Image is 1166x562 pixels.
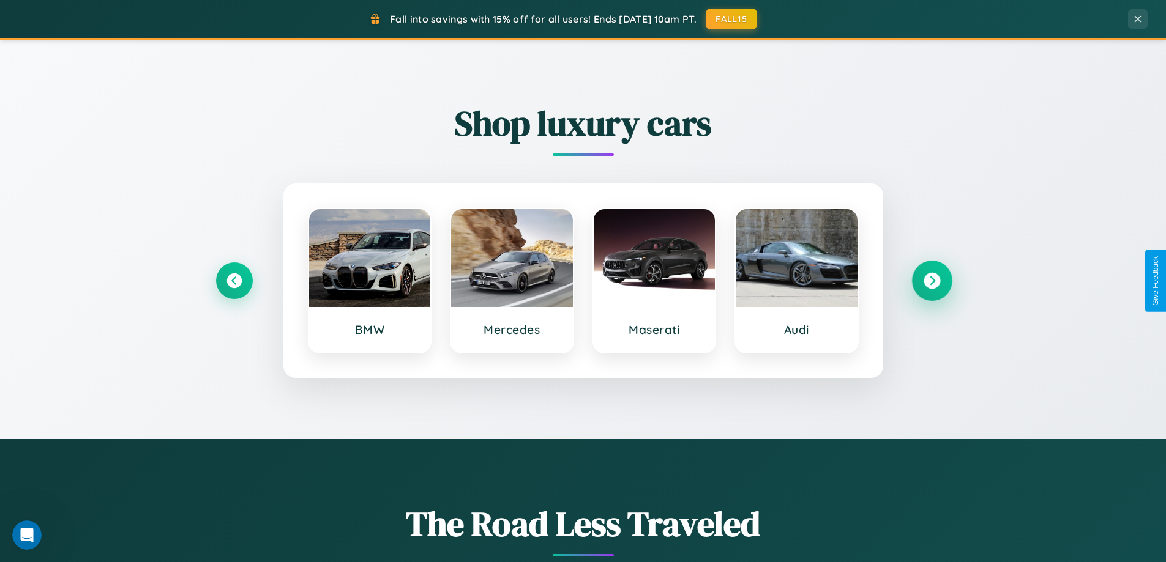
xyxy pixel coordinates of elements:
[748,322,845,337] h3: Audi
[321,322,419,337] h3: BMW
[1151,256,1160,306] div: Give Feedback
[390,13,697,25] span: Fall into savings with 15% off for all users! Ends [DATE] 10am PT.
[216,500,951,547] h1: The Road Less Traveled
[463,322,561,337] h3: Mercedes
[606,322,703,337] h3: Maserati
[12,520,42,550] iframe: Intercom live chat
[706,9,757,29] button: FALL15
[216,100,951,147] h2: Shop luxury cars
